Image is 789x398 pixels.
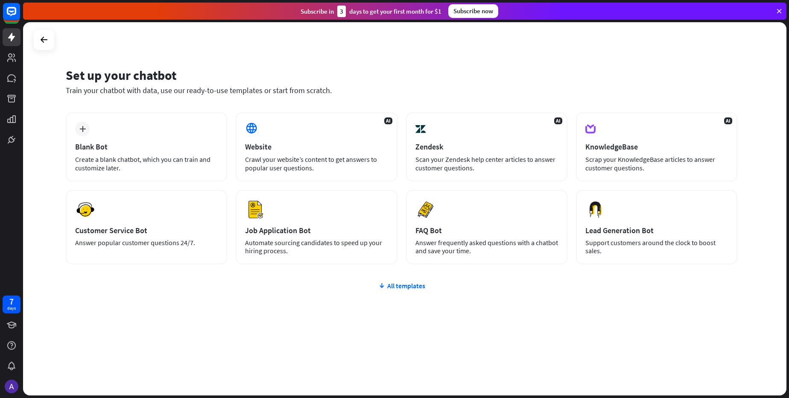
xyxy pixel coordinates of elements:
div: 3 [337,6,346,17]
div: Job Application Bot [245,225,388,235]
div: Answer popular customer questions 24/7. [75,239,218,247]
div: Automate sourcing candidates to speed up your hiring process. [245,239,388,255]
div: Create a blank chatbot, which you can train and customize later. [75,155,218,172]
div: Customer Service Bot [75,225,218,235]
div: Lead Generation Bot [585,225,728,235]
div: Set up your chatbot [66,67,737,83]
div: Answer frequently asked questions with a chatbot and save your time. [415,239,558,255]
div: Blank Bot [75,142,218,152]
div: Train your chatbot with data, use our ready-to-use templates or start from scratch. [66,85,737,95]
div: Zendesk [415,142,558,152]
div: Support customers around the clock to boost sales. [585,239,728,255]
i: plus [79,126,86,132]
div: KnowledgeBase [585,142,728,152]
div: All templates [66,281,737,290]
span: AI [384,117,392,124]
div: 7 [9,298,14,305]
span: AI [724,117,732,124]
a: 7 days [3,296,20,313]
div: Subscribe now [448,4,498,18]
div: Crawl your website’s content to get answers to popular user questions. [245,155,388,172]
div: Scan your Zendesk help center articles to answer customer questions. [415,155,558,172]
div: Scrap your KnowledgeBase articles to answer customer questions. [585,155,728,172]
span: AI [554,117,562,124]
div: Website [245,142,388,152]
div: FAQ Bot [415,225,558,235]
div: Subscribe in days to get your first month for $1 [301,6,441,17]
div: days [7,305,16,311]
